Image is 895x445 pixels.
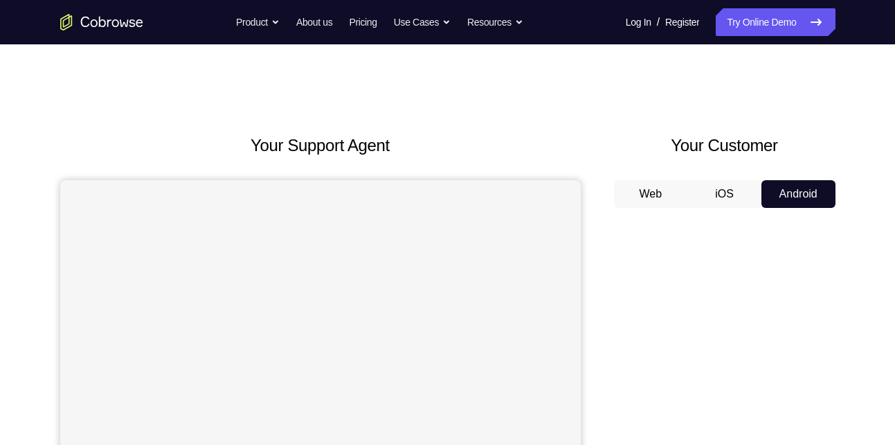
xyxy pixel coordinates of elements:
[614,180,688,208] button: Web
[657,14,660,30] span: /
[626,8,651,36] a: Log In
[60,14,143,30] a: Go to the home page
[349,8,377,36] a: Pricing
[60,133,581,158] h2: Your Support Agent
[687,180,761,208] button: iOS
[296,8,332,36] a: About us
[614,133,835,158] h2: Your Customer
[394,8,451,36] button: Use Cases
[236,8,280,36] button: Product
[665,8,699,36] a: Register
[716,8,835,36] a: Try Online Demo
[467,8,523,36] button: Resources
[761,180,835,208] button: Android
